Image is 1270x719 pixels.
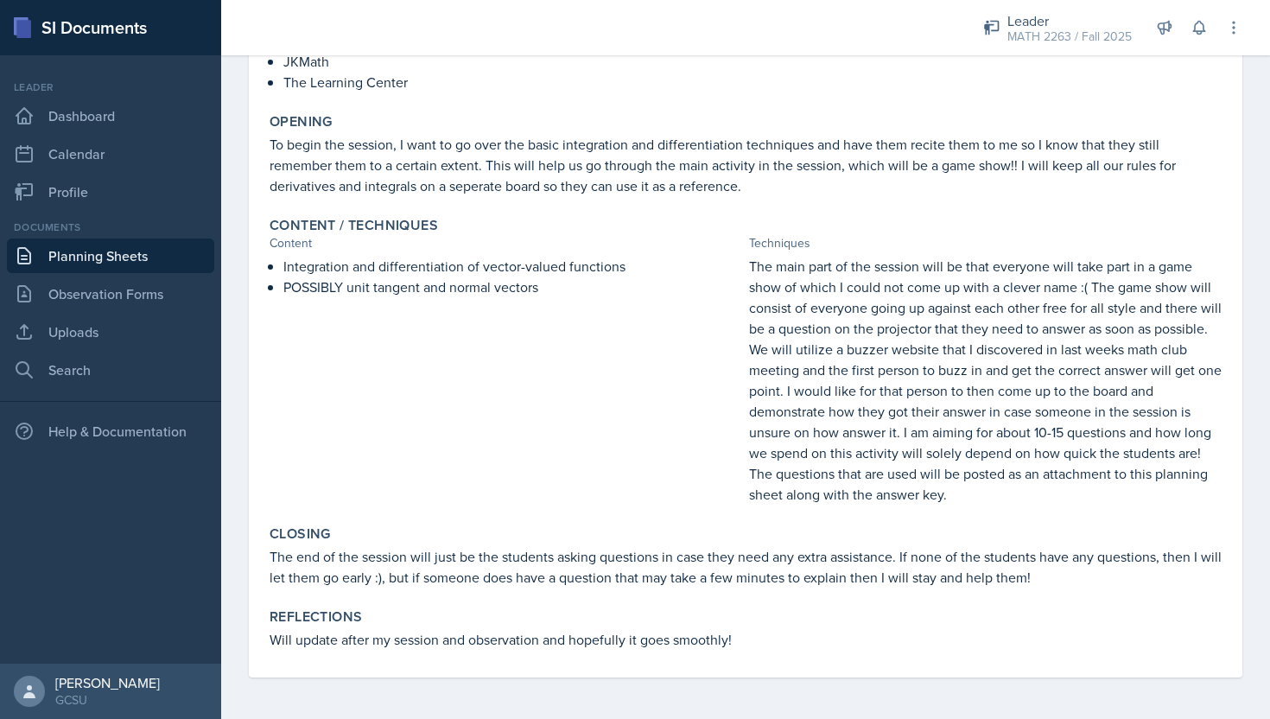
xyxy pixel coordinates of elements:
p: POSSIBLY unit tangent and normal vectors [283,277,742,297]
p: JKMath [283,51,1222,72]
div: Content [270,234,742,252]
div: MATH 2263 / Fall 2025 [1007,28,1132,46]
div: GCSU [55,691,160,709]
label: Content / Techniques [270,217,438,234]
a: Profile [7,175,214,209]
a: Search [7,353,214,387]
label: Reflections [270,608,362,626]
p: The end of the session will just be the students asking questions in case they need any extra ass... [270,546,1222,588]
label: Opening [270,113,333,130]
div: Leader [1007,10,1132,31]
p: Will update after my session and observation and hopefully it goes smoothly! [270,629,1222,650]
div: Leader [7,80,214,95]
a: Calendar [7,137,214,171]
div: [PERSON_NAME] [55,674,160,691]
p: The Learning Center [283,72,1222,92]
a: Uploads [7,315,214,349]
p: To begin the session, I want to go over the basic integration and differentiation techniques and ... [270,134,1222,196]
p: Integration and differentiation of vector-valued functions [283,256,742,277]
div: Techniques [749,234,1222,252]
label: Closing [270,525,331,543]
p: The main part of the session will be that everyone will take part in a game show of which I could... [749,256,1222,505]
a: Planning Sheets [7,239,214,273]
div: Documents [7,220,214,235]
div: Help & Documentation [7,414,214,449]
a: Dashboard [7,99,214,133]
a: Observation Forms [7,277,214,311]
